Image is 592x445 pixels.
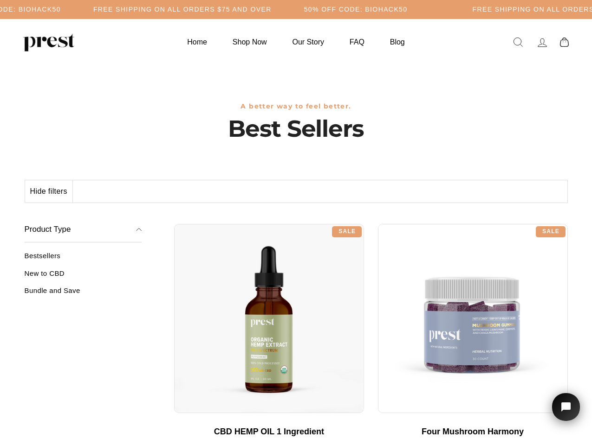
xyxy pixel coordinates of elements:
[23,33,74,51] img: PREST ORGANICS
[338,33,376,51] a: FAQ
[25,252,142,267] a: Bestsellers
[540,380,592,445] iframe: Tidio Chat
[387,427,559,437] div: Four Mushroom Harmony
[378,33,416,51] a: Blog
[93,6,272,13] h5: Free Shipping on all orders $75 and over
[221,33,279,51] a: Shop Now
[25,180,73,203] button: Hide filters
[304,6,408,13] h5: 50% OFF CODE: BIOHACK50
[332,226,362,237] div: Sale
[176,33,219,51] a: Home
[536,226,566,237] div: Sale
[25,217,142,243] button: Product Type
[281,33,336,51] a: Our Story
[25,286,142,302] a: Bundle and Save
[183,427,355,437] div: CBD HEMP OIL 1 Ingredient
[25,102,568,110] h3: A better way to feel better.
[25,269,142,285] a: New to CBD
[25,115,568,143] h1: Best Sellers
[176,33,416,51] ul: Primary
